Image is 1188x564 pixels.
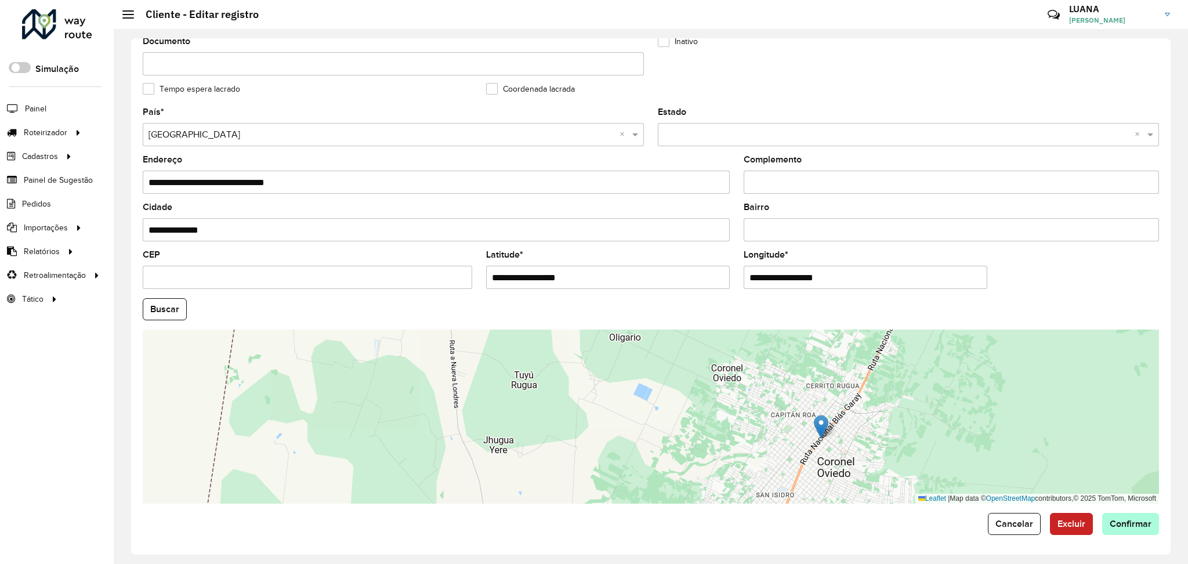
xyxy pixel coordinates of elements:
[486,83,575,95] label: Coordenada lacrada
[744,153,802,167] label: Complemento
[1102,513,1159,535] button: Confirmar
[24,126,67,139] span: Roteirizador
[918,494,946,502] a: Leaflet
[1069,15,1156,26] span: [PERSON_NAME]
[995,519,1033,529] span: Cancelar
[986,494,1035,502] a: OpenStreetMap
[24,222,68,234] span: Importações
[1069,3,1156,15] h3: LUANA
[22,198,51,210] span: Pedidos
[143,34,190,48] label: Documento
[134,8,259,21] h2: Cliente - Editar registro
[143,248,160,262] label: CEP
[143,153,182,167] label: Endereço
[658,35,698,48] label: Inativo
[486,248,523,262] label: Latitude
[143,298,187,320] button: Buscar
[1041,2,1066,27] a: Contato Rápido
[143,83,240,95] label: Tempo espera lacrado
[24,269,86,281] span: Retroalimentação
[744,200,769,214] label: Bairro
[22,150,58,162] span: Cadastros
[24,245,60,258] span: Relatórios
[143,200,172,214] label: Cidade
[620,128,629,142] span: Clear all
[143,105,164,119] label: País
[1135,128,1144,142] span: Clear all
[25,103,46,115] span: Painel
[744,248,788,262] label: Longitude
[915,494,1159,504] div: Map data © contributors,© 2025 TomTom, Microsoft
[1050,513,1093,535] button: Excluir
[24,174,93,186] span: Painel de Sugestão
[658,105,686,119] label: Estado
[22,293,44,305] span: Tático
[988,513,1041,535] button: Cancelar
[948,494,950,502] span: |
[1110,519,1151,529] span: Confirmar
[814,415,828,439] img: Marker
[35,62,79,76] label: Simulação
[1057,519,1085,529] span: Excluir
